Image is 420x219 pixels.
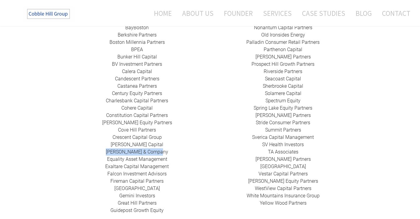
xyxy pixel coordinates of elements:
a: Calera Capital [122,69,152,74]
a: Blog [351,5,376,21]
a: ​Bunker Hill Capital [117,54,157,60]
a: Contact [377,5,410,21]
a: Candescent Partners [115,76,159,82]
a: Home [145,5,176,21]
a: ​Equality Asset Management [107,156,167,162]
a: Guidepost Growth Equity [110,207,164,213]
a: ​Falcon Investment Advisors [107,171,167,177]
a: Spectrum Equity [266,98,300,104]
a: Summit Partners [265,127,301,133]
a: ​[GEOGRAPHIC_DATA] [114,185,160,191]
a: ​Century Equity Partners [112,90,162,96]
a: Seacoast Capital [265,76,301,82]
a: [PERSON_NAME] & Company [106,149,168,155]
a: Sverica Capital Management [252,134,314,140]
a: ​[PERSON_NAME] Equity Partners [102,120,172,125]
a: [PERSON_NAME] Partners [255,112,311,118]
img: The Cobble Hill Group LLC [23,6,75,22]
a: Charlesbank Capital Partners [106,98,168,104]
a: Services [259,5,296,21]
a: White Mountains Insurance Group [247,193,320,199]
a: About Us [178,5,218,21]
a: ​WestView Capital Partners [255,185,311,191]
a: Spring Lake Equity Partners [254,105,312,111]
a: Riverside Partners [264,69,302,74]
a: Cohere Capital [121,105,153,111]
a: Berkshire Partners [118,32,157,38]
a: Great Hill Partners​ [118,200,157,206]
a: Yellow Wood Partners [260,200,307,206]
a: Gemini Investors [119,193,155,199]
a: Cove Hill Partners [118,127,156,133]
a: ​[GEOGRAPHIC_DATA] [260,164,306,169]
a: Fireman Capital Partners [110,178,164,184]
a: ​Old Ironsides Energy [261,32,305,38]
a: BayBoston [125,25,149,30]
a: Palladin Consumer Retail Partners [246,39,320,45]
a: Prospect Hill Growth Partners [252,61,314,67]
a: ​Crescent Capital Group [113,134,162,140]
a: ​Sherbrooke Capital​ [263,83,303,89]
a: SV Health Investors [262,142,304,147]
a: [PERSON_NAME] Equity Partners [248,178,318,184]
a: ​Vestar Capital Partners [259,171,308,177]
a: Founder [219,5,257,21]
a: ​Exaltare Capital Management [105,164,169,169]
a: BPEA [131,47,143,52]
a: Case Studies [297,5,350,21]
a: ​[PERSON_NAME] Partners [255,54,311,60]
a: Constitution Capital Partners [106,112,168,118]
a: Solamere Capital [265,90,301,96]
a: Stride Consumer Partners [256,120,310,125]
a: Nonantum Capital Partners [254,25,312,30]
a: [PERSON_NAME] Partners [255,156,311,162]
a: ​TA Associates [268,149,298,155]
a: BV Investment Partners [112,61,162,67]
a: ​Castanea Partners [117,83,157,89]
a: [PERSON_NAME] Capital [111,142,163,147]
a: ​Parthenon Capital [264,47,302,52]
a: Boston Millennia Partners [109,39,165,45]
